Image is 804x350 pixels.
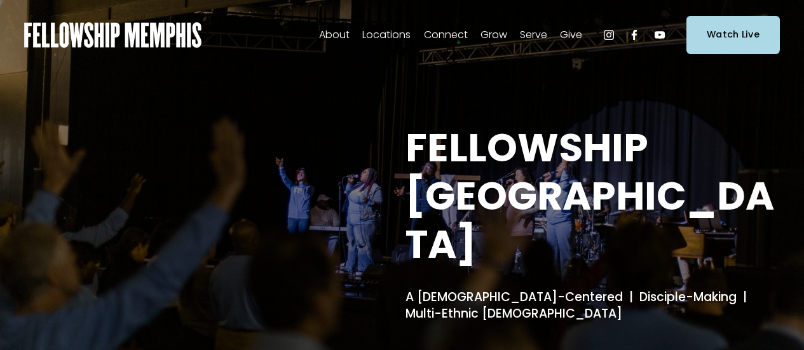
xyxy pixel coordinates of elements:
a: folder dropdown [480,25,507,45]
span: Locations [362,26,411,44]
img: Fellowship Memphis [24,22,201,48]
a: folder dropdown [424,25,468,45]
a: folder dropdown [520,25,547,45]
a: folder dropdown [319,25,350,45]
a: folder dropdown [560,25,582,45]
a: Instagram [603,29,615,41]
a: Watch Live [686,16,780,53]
a: folder dropdown [362,25,411,45]
a: YouTube [653,29,666,41]
span: Serve [520,26,547,44]
span: Grow [480,26,507,44]
strong: FELLOWSHIP [GEOGRAPHIC_DATA] [405,120,774,272]
span: Connect [424,26,468,44]
a: Facebook [628,29,641,41]
span: About [319,26,350,44]
h4: A [DEMOGRAPHIC_DATA]-Centered | Disciple-Making | Multi-Ethnic [DEMOGRAPHIC_DATA] [405,289,780,323]
span: Give [560,26,582,44]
